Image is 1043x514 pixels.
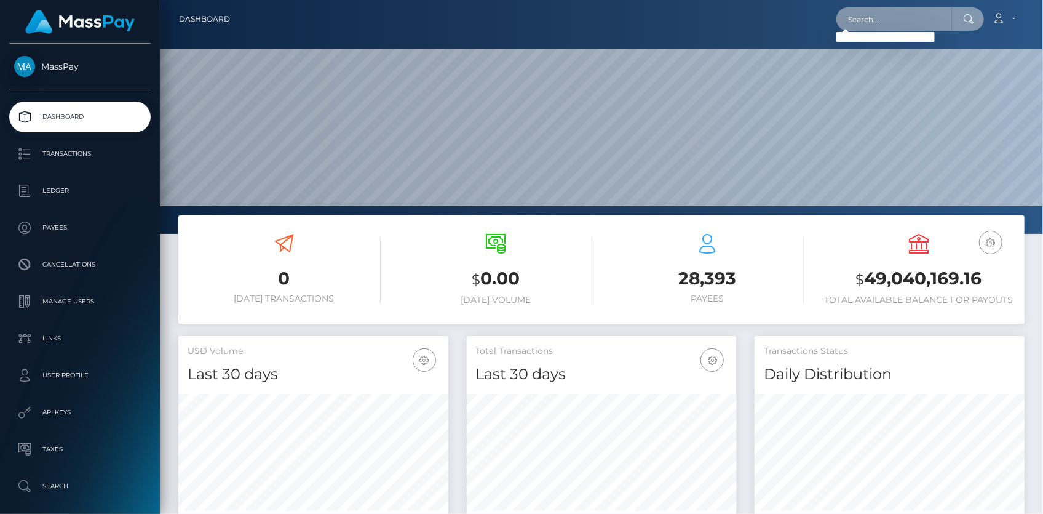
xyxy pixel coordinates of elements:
[9,61,151,72] span: MassPay
[14,108,146,126] p: Dashboard
[9,175,151,206] a: Ledger
[14,145,146,163] p: Transactions
[14,219,146,237] p: Payees
[188,364,439,385] h4: Last 30 days
[611,294,804,304] h6: Payees
[476,345,728,358] h5: Total Transactions
[14,329,146,348] p: Links
[399,295,592,305] h6: [DATE] Volume
[188,294,381,304] h6: [DATE] Transactions
[9,471,151,502] a: Search
[9,397,151,428] a: API Keys
[9,212,151,243] a: Payees
[836,7,952,31] input: Search...
[9,286,151,317] a: Manage Users
[764,345,1015,358] h5: Transactions Status
[472,271,480,288] small: $
[14,366,146,385] p: User Profile
[14,56,35,77] img: MassPay
[9,249,151,280] a: Cancellations
[822,267,1015,292] h3: 49,040,169.16
[399,267,592,292] h3: 0.00
[188,345,439,358] h5: USD Volume
[14,440,146,459] p: Taxes
[14,292,146,311] p: Manage Users
[611,267,804,291] h3: 28,393
[822,295,1015,305] h6: Total Available Balance for Payouts
[188,267,381,291] h3: 0
[9,434,151,465] a: Taxes
[9,139,151,169] a: Transactions
[856,271,865,288] small: $
[9,102,151,132] a: Dashboard
[25,10,135,34] img: MassPay Logo
[9,323,151,354] a: Links
[14,255,146,274] p: Cancellations
[9,360,151,391] a: User Profile
[476,364,728,385] h4: Last 30 days
[14,182,146,200] p: Ledger
[14,477,146,496] p: Search
[14,403,146,422] p: API Keys
[179,6,230,32] a: Dashboard
[764,364,1015,385] h4: Daily Distribution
